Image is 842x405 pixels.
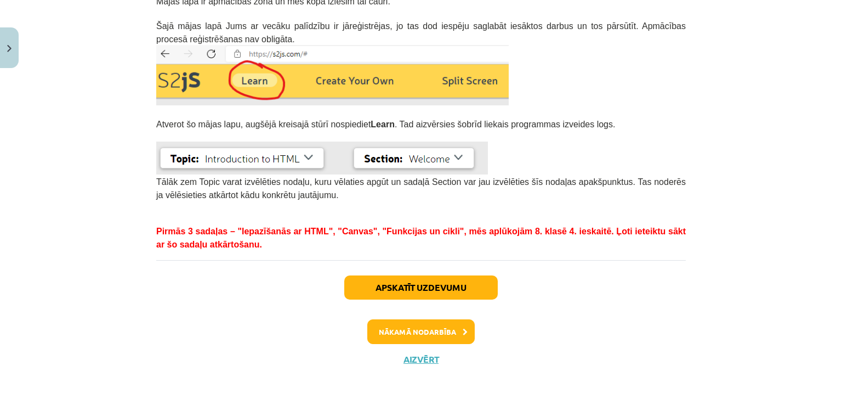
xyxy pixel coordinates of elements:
[344,275,498,300] button: Apskatīt uzdevumu
[156,120,615,129] span: Atverot šo mājas lapu, augšējā kreisajā stūrī nospiediet . Tad aizvērsies šobrīd liekais programm...
[7,45,12,52] img: icon-close-lesson-0947bae3869378f0d4975bcd49f059093ad1ed9edebbc8119c70593378902aed.svg
[156,177,686,200] span: Tālāk zem Topic varat izvēlēties nodaļu, kuru vēlaties apgūt un sadaļā Section var jau izvēlēties...
[371,120,395,129] b: Learn
[156,227,686,249] span: Pirmās 3 sadaļas – "Iepazīšanās ar HTML", "Canvas", "Funkcijas un cikli", mēs aplūkojām 8. klasē ...
[367,319,475,345] button: Nākamā nodarbība
[400,354,442,365] button: Aizvērt
[156,21,686,44] span: Šajā mājas lapā Jums ar vecāku palīdzību ir jāreģistrējas, jo tas dod iespēju saglabāt iesāktos d...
